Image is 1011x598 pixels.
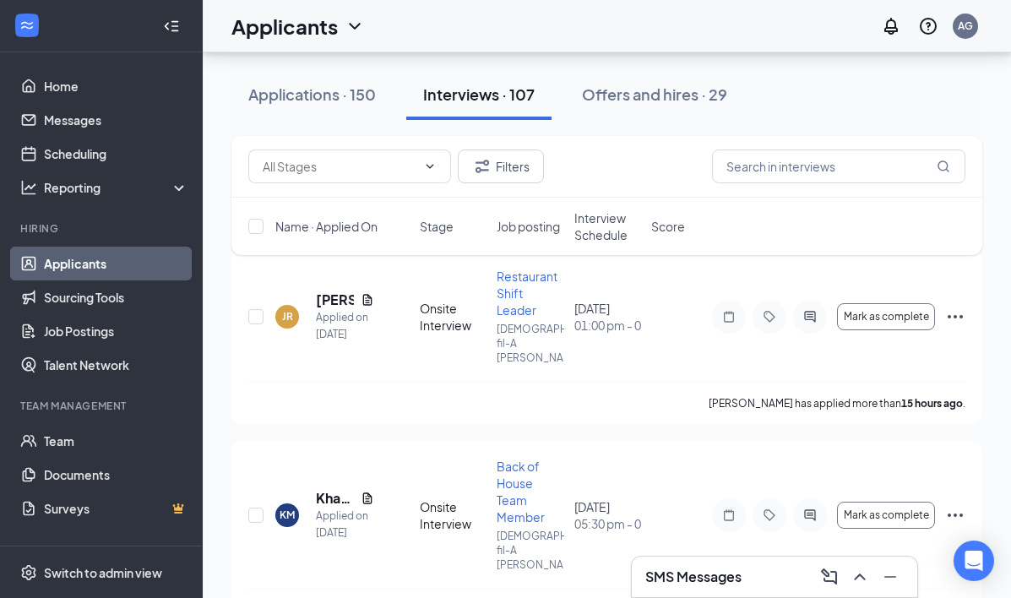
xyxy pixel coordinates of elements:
[816,563,843,590] button: ComposeMessage
[44,492,188,525] a: SurveysCrown
[719,508,739,522] svg: Note
[497,322,563,365] p: [DEMOGRAPHIC_DATA]-fil-A [PERSON_NAME]..
[844,311,929,323] span: Mark as complete
[881,16,901,36] svg: Notifications
[837,502,935,529] button: Mark as complete
[44,564,162,581] div: Switch to admin view
[800,310,820,323] svg: ActiveChat
[574,300,641,334] div: [DATE]
[163,18,180,35] svg: Collapse
[44,179,189,196] div: Reporting
[800,508,820,522] svg: ActiveChat
[280,508,295,522] div: KM
[954,541,994,581] div: Open Intercom Messenger
[651,218,685,235] span: Score
[945,307,965,327] svg: Ellipses
[231,12,338,41] h1: Applicants
[819,567,840,587] svg: ComposeMessage
[275,218,378,235] span: Name · Applied On
[844,509,929,521] span: Mark as complete
[44,280,188,314] a: Sourcing Tools
[20,179,37,196] svg: Analysis
[44,247,188,280] a: Applicants
[20,564,37,581] svg: Settings
[901,397,963,410] b: 15 hours ago
[958,19,973,33] div: AG
[945,505,965,525] svg: Ellipses
[20,399,185,413] div: Team Management
[846,563,873,590] button: ChevronUp
[44,314,188,348] a: Job Postings
[420,300,486,334] div: Onsite Interview
[19,17,35,34] svg: WorkstreamLogo
[361,492,374,505] svg: Document
[345,16,365,36] svg: ChevronDown
[582,84,727,105] div: Offers and hires · 29
[574,209,641,243] span: Interview Schedule
[837,303,935,330] button: Mark as complete
[316,291,354,309] h5: [PERSON_NAME]
[44,69,188,103] a: Home
[316,309,374,343] div: Applied on [DATE]
[645,568,742,586] h3: SMS Messages
[472,156,492,177] svg: Filter
[420,498,486,532] div: Onsite Interview
[712,149,965,183] input: Search in interviews
[877,563,904,590] button: Minimize
[850,567,870,587] svg: ChevronUp
[759,310,780,323] svg: Tag
[282,309,293,323] div: JR
[497,218,560,235] span: Job posting
[263,157,416,176] input: All Stages
[423,160,437,173] svg: ChevronDown
[880,567,900,587] svg: Minimize
[316,489,354,508] h5: Khaili [PERSON_NAME]
[918,16,938,36] svg: QuestionInfo
[316,508,374,541] div: Applied on [DATE]
[574,498,641,532] div: [DATE]
[937,160,950,173] svg: MagnifyingGlass
[497,269,557,318] span: Restaurant Shift Leader
[44,348,188,382] a: Talent Network
[20,221,185,236] div: Hiring
[420,218,454,235] span: Stage
[574,317,641,334] span: 01:00 pm - 01:30 pm
[458,149,544,183] button: Filter Filters
[759,508,780,522] svg: Tag
[248,84,376,105] div: Applications · 150
[423,84,535,105] div: Interviews · 107
[44,424,188,458] a: Team
[709,396,965,410] p: [PERSON_NAME] has applied more than .
[361,293,374,307] svg: Document
[497,529,563,572] p: [DEMOGRAPHIC_DATA]-fil-A [PERSON_NAME]..
[44,103,188,137] a: Messages
[497,459,545,525] span: Back of House Team Member
[719,310,739,323] svg: Note
[44,458,188,492] a: Documents
[44,137,188,171] a: Scheduling
[574,515,641,532] span: 05:30 pm - 06:00 pm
